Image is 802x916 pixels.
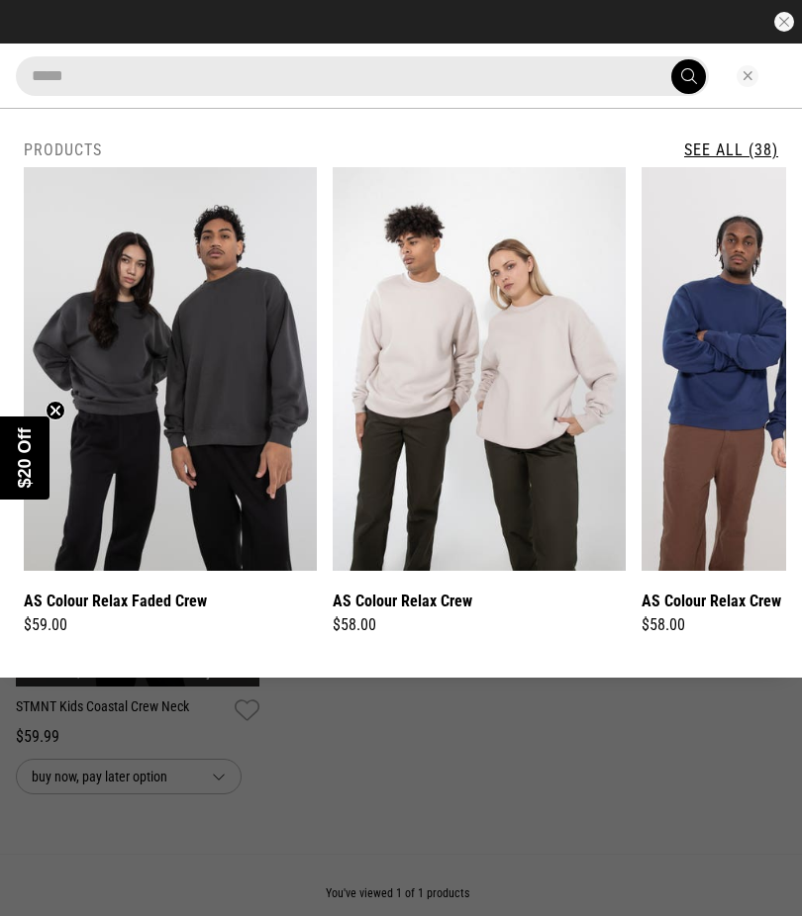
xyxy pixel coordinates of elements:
[252,12,550,32] iframe: Customer reviews powered by Trustpilot
[46,401,65,420] button: Close teaser
[642,589,781,613] a: AS Colour Relax Crew
[333,613,626,637] div: $58.00
[737,65,758,87] button: Close search
[24,167,317,571] img: As Colour Relax Faded Crew in Black
[24,589,207,613] a: AS Colour Relax Faded Crew
[24,140,102,159] h2: Products
[24,613,317,637] div: $59.00
[684,140,778,159] a: See All (38)
[16,8,75,67] button: Open LiveChat chat widget
[333,589,472,613] a: AS Colour Relax Crew
[15,427,35,488] span: $20 Off
[333,167,626,571] img: As Colour Relax Crew in Beige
